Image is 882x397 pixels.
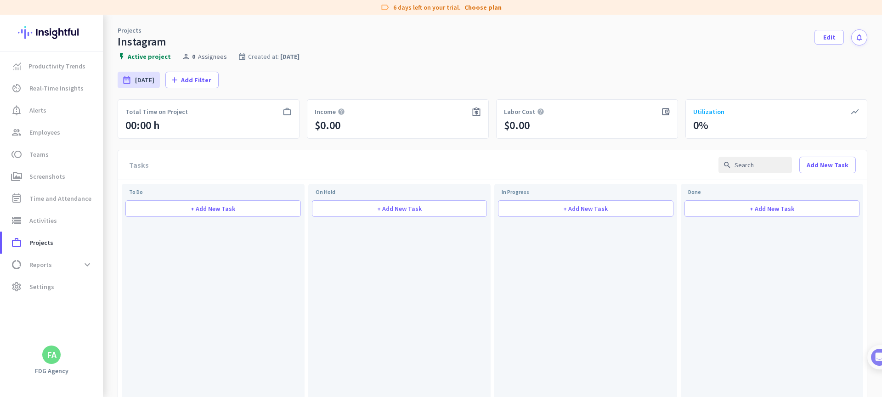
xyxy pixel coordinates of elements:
[661,107,670,116] img: widget-img
[122,75,131,85] i: date_range
[51,99,151,108] div: [PERSON_NAME] from Insightful
[11,83,22,94] i: av_timer
[29,83,84,94] span: Real-Time Insights
[2,165,103,187] a: perm_mediaScreenshots
[35,175,160,214] div: It's time to add your employees! This is crucial since Insightful will start collecting their act...
[13,35,171,68] div: 🎊 Welcome to Insightful! 🎊
[238,52,300,61] div: Created at:
[2,55,103,77] a: menu-itemProductivity Trends
[11,193,22,204] i: event_note
[125,200,301,217] button: + Add New Task
[129,150,149,180] div: Tasks
[2,77,103,99] a: av_timerReal-Time Insights
[182,52,227,61] div: Assignees
[312,189,487,195] div: on hold
[35,160,156,169] div: Add employees
[11,127,22,138] i: group
[182,52,190,61] i: person
[47,350,57,359] div: FA
[181,75,211,85] span: Add Filter
[17,157,167,171] div: 1Add employees
[53,310,85,316] span: Messages
[504,107,535,116] span: Labor Cost
[280,52,300,61] span: [DATE]
[563,205,608,212] span: + Add New Task
[504,118,530,133] div: $0.00
[135,75,154,85] span: [DATE]
[750,205,794,212] span: + Add New Task
[807,160,848,170] span: Add New Task
[283,107,292,116] i: work_outline
[92,287,138,323] button: Help
[125,189,301,195] div: to do
[238,52,246,61] i: event
[161,4,178,20] div: Close
[2,143,103,165] a: tollTeams
[823,33,836,42] span: Edit
[11,259,22,270] i: data_usage
[165,72,219,88] button: addAdd Filter
[472,107,481,116] img: widget-img
[537,108,544,115] i: help
[2,121,103,143] a: groupEmployees
[192,52,195,61] span: 0
[851,29,867,45] button: notifications
[315,118,340,133] div: $0.00
[498,200,673,217] button: + Add New Task
[107,310,122,316] span: Help
[170,75,179,85] i: add
[35,265,156,283] div: Initial tracking settings and how to edit them
[125,107,188,116] span: Total Time on Project
[13,68,171,91] div: You're just a few steps away from completing the essential app setup
[693,107,724,116] span: Utilization
[18,15,85,51] img: Insightful logo
[117,121,175,130] p: About 10 minutes
[13,310,32,316] span: Home
[79,256,96,273] button: expand_more
[2,210,103,232] a: storageActivities
[684,189,860,195] div: done
[118,35,166,49] div: Instagram
[29,105,46,116] span: Alerts
[684,200,860,217] button: + Add New Task
[464,3,502,12] a: Choose plan
[29,193,91,204] span: Time and Attendance
[29,281,54,292] span: Settings
[35,221,124,239] button: Add your employees
[693,118,708,133] div: 0%
[125,118,160,133] div: 00:00 h
[799,157,856,173] button: Add New Task
[2,254,103,276] a: data_usageReportsexpand_more
[29,237,53,248] span: Projects
[380,3,390,12] i: label
[13,62,21,70] img: menu-item
[315,107,336,116] span: Income
[338,108,345,115] i: help
[2,276,103,298] a: settingsSettings
[312,200,487,217] button: + Add New Task
[498,189,673,195] div: in progress
[11,105,22,116] i: notification_important
[850,107,859,116] i: show_chart
[11,281,22,292] i: settings
[723,161,731,169] i: search
[138,287,184,323] button: Tasks
[33,96,47,111] img: Profile image for Tamara
[11,215,22,226] i: storage
[29,149,49,160] span: Teams
[28,61,85,72] span: Productivity Trends
[377,205,422,212] span: + Add New Task
[191,205,235,212] span: + Add New Task
[11,237,22,248] i: work_outline
[29,127,60,138] span: Employees
[46,287,92,323] button: Messages
[29,259,52,270] span: Reports
[78,4,107,20] h1: Tasks
[17,261,167,283] div: 2Initial tracking settings and how to edit them
[29,215,57,226] span: Activities
[118,26,141,35] a: Projects
[118,52,126,61] i: flash_on
[151,310,170,316] span: Tasks
[855,34,863,41] i: notifications
[814,30,844,45] button: Edit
